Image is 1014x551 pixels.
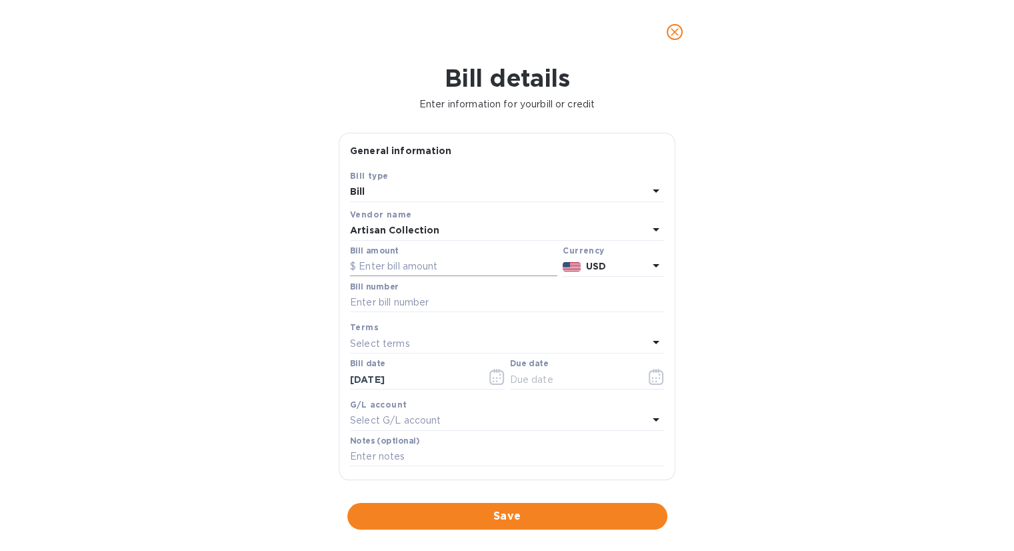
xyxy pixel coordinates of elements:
[350,247,398,255] label: Bill amount
[586,261,606,271] b: USD
[347,503,667,530] button: Save
[350,414,441,428] p: Select G/L account
[350,225,439,235] b: Artisan Collection
[350,370,476,390] input: Select date
[510,360,548,368] label: Due date
[659,16,691,48] button: close
[563,262,581,271] img: USD
[350,293,664,313] input: Enter bill number
[350,337,410,351] p: Select terms
[350,400,407,410] b: G/L account
[350,447,664,467] input: Enter notes
[358,508,657,524] span: Save
[350,283,398,291] label: Bill number
[350,437,420,445] label: Notes (optional)
[11,97,1003,111] p: Enter information for your bill or credit
[350,209,411,219] b: Vendor name
[11,64,1003,92] h1: Bill details
[350,145,452,156] b: General information
[510,370,636,390] input: Due date
[350,171,389,181] b: Bill type
[350,322,379,332] b: Terms
[350,257,557,277] input: $ Enter bill amount
[350,360,385,368] label: Bill date
[563,245,604,255] b: Currency
[350,186,365,197] b: Bill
